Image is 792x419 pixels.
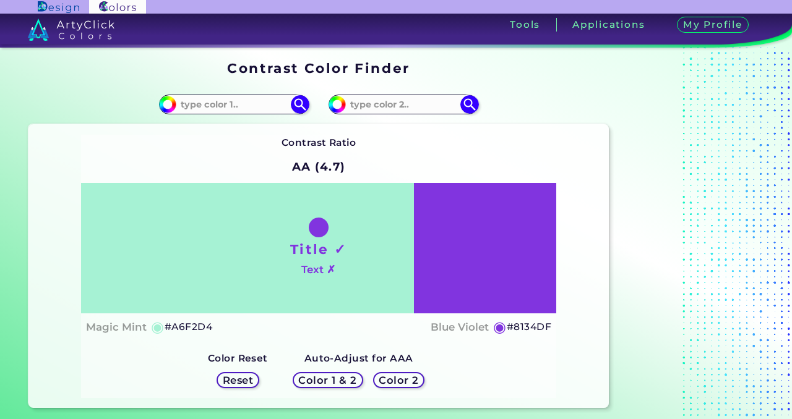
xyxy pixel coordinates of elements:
[304,352,413,364] strong: Auto-Adjust for AAA
[222,375,254,385] h5: Reset
[510,20,540,29] h3: Tools
[291,95,309,114] img: icon search
[507,319,551,335] h5: #8134DF
[38,1,79,13] img: ArtyClick Design logo
[227,59,410,77] h1: Contrast Color Finder
[493,320,507,334] h5: ◉
[301,261,335,279] h4: Text ✗
[165,319,212,335] h5: #A6F2D4
[86,318,147,336] h4: Magic Mint
[572,20,645,29] h3: Applications
[28,19,115,41] img: logo_artyclick_colors_white.svg
[346,96,461,112] input: type color 2..
[282,137,356,148] strong: Contrast Ratio
[151,320,165,334] h5: ◉
[431,318,489,336] h4: Blue Violet
[176,96,291,112] input: type color 1..
[677,17,749,33] h3: My Profile
[286,153,351,180] h2: AA (4.7)
[290,240,347,258] h1: Title ✓
[208,352,268,364] strong: Color Reset
[378,375,420,385] h5: Color 2
[297,375,358,385] h5: Color 1 & 2
[460,95,479,114] img: icon search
